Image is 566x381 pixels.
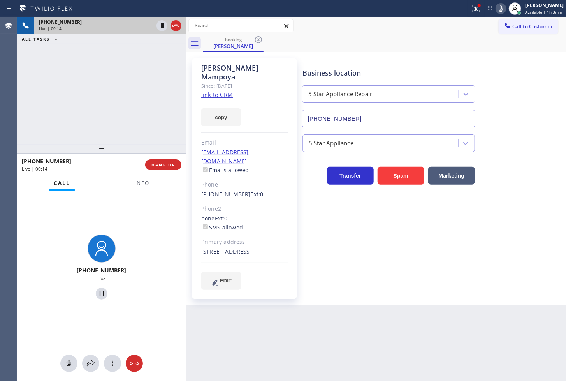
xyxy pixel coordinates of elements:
[525,9,562,15] span: Available | 1h 3min
[22,157,71,165] span: [PHONE_NUMBER]
[378,167,424,185] button: Spam
[201,247,288,256] div: [STREET_ADDRESS]
[308,90,373,99] div: 5 Star Appliance Repair
[201,214,288,232] div: none
[201,81,288,90] div: Since: [DATE]
[17,34,65,44] button: ALL TASKS
[204,42,263,49] div: [PERSON_NAME]
[201,166,249,174] label: Emails allowed
[77,266,127,274] span: [PHONE_NUMBER]
[49,176,75,191] button: Call
[134,180,149,187] span: Info
[201,64,288,81] div: [PERSON_NAME] Mampoya
[201,91,233,99] a: link to CRM
[201,238,288,247] div: Primary address
[145,159,181,170] button: HANG UP
[525,2,564,9] div: [PERSON_NAME]
[22,36,50,42] span: ALL TASKS
[204,37,263,42] div: booking
[220,278,232,284] span: EDIT
[201,190,251,198] a: [PHONE_NUMBER]
[130,176,154,191] button: Info
[171,20,181,31] button: Hang up
[201,180,288,189] div: Phone
[60,355,77,372] button: Mute
[251,190,264,198] span: Ext: 0
[97,275,106,282] span: Live
[82,355,99,372] button: Open directory
[201,205,288,213] div: Phone2
[215,215,228,222] span: Ext: 0
[204,35,263,51] div: Tami Mampoya
[126,355,143,372] button: Hang up
[201,224,243,231] label: SMS allowed
[39,26,62,31] span: Live | 00:14
[512,23,553,30] span: Call to Customer
[203,224,208,229] input: SMS allowed
[302,68,475,78] div: Business location
[201,272,241,290] button: EDIT
[203,167,208,172] input: Emails allowed
[327,167,374,185] button: Transfer
[156,20,167,31] button: Hold Customer
[201,138,288,147] div: Email
[189,19,293,32] input: Search
[151,162,175,168] span: HANG UP
[39,19,82,25] span: [PHONE_NUMBER]
[54,180,70,187] span: Call
[302,110,475,127] input: Phone Number
[428,167,475,185] button: Marketing
[496,3,506,14] button: Mute
[201,148,249,165] a: [EMAIL_ADDRESS][DOMAIN_NAME]
[499,19,558,34] button: Call to Customer
[22,166,47,172] span: Live | 00:14
[104,355,121,372] button: Open dialpad
[309,139,353,148] div: 5 Star Appliance
[96,288,107,300] button: Hold Customer
[201,108,241,126] button: copy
